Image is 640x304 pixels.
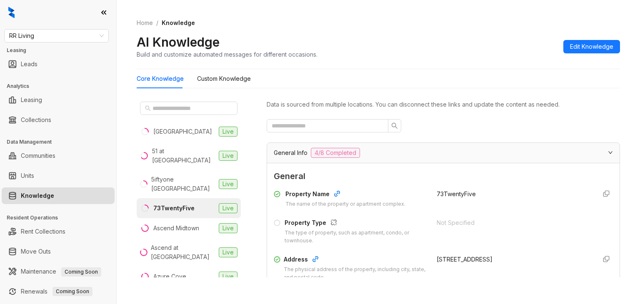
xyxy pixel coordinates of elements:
[52,287,92,296] span: Coming Soon
[61,267,101,277] span: Coming Soon
[137,74,184,83] div: Core Knowledge
[7,47,116,54] h3: Leasing
[151,243,215,262] div: Ascend at [GEOGRAPHIC_DATA]
[21,56,37,72] a: Leads
[21,167,34,184] a: Units
[21,187,54,204] a: Knowledge
[7,82,116,90] h3: Analytics
[2,283,115,300] li: Renewals
[9,30,104,42] span: RR Living
[137,34,220,50] h2: AI Knowledge
[219,151,237,161] span: Live
[2,167,115,184] li: Units
[2,187,115,204] li: Knowledge
[21,147,55,164] a: Communities
[219,203,237,213] span: Live
[2,263,115,280] li: Maintenance
[156,18,158,27] li: /
[153,204,195,213] div: 73TwentyFive
[2,147,115,164] li: Communities
[21,92,42,108] a: Leasing
[2,56,115,72] li: Leads
[284,266,427,282] div: The physical address of the property, including city, state, and postal code.
[219,223,237,233] span: Live
[2,112,115,128] li: Collections
[7,138,116,146] h3: Data Management
[153,224,199,233] div: Ascend Midtown
[219,272,237,282] span: Live
[267,143,620,163] div: General Info4/8 Completed
[162,19,195,26] span: Knowledge
[21,223,65,240] a: Rent Collections
[274,170,613,183] span: General
[135,18,155,27] a: Home
[21,112,51,128] a: Collections
[197,74,251,83] div: Custom Knowledge
[151,175,215,193] div: 5iftyone [GEOGRAPHIC_DATA]
[311,148,360,158] span: 4/8 Completed
[2,243,115,260] li: Move Outs
[7,214,116,222] h3: Resident Operations
[152,147,215,165] div: 51 at [GEOGRAPHIC_DATA]
[219,179,237,189] span: Live
[284,255,427,266] div: Address
[563,40,620,53] button: Edit Knowledge
[267,100,620,109] div: Data is sourced from multiple locations. You can disconnect these links and update the content as...
[437,190,476,197] span: 73TwentyFive
[219,127,237,137] span: Live
[145,105,151,111] span: search
[570,42,613,51] span: Edit Knowledge
[153,127,212,136] div: [GEOGRAPHIC_DATA]
[21,243,51,260] a: Move Outs
[153,272,186,281] div: Azure Cove
[285,200,405,208] div: The name of the property or apartment complex.
[608,150,613,155] span: expanded
[21,283,92,300] a: RenewalsComing Soon
[2,223,115,240] li: Rent Collections
[137,50,317,59] div: Build and customize automated messages for different occasions.
[437,218,590,227] div: Not Specified
[285,218,426,229] div: Property Type
[285,229,426,245] div: The type of property, such as apartment, condo, or townhouse.
[219,247,237,257] span: Live
[391,122,398,129] span: search
[2,92,115,108] li: Leasing
[8,7,15,18] img: logo
[437,255,590,264] div: [STREET_ADDRESS]
[285,189,405,200] div: Property Name
[274,148,307,157] span: General Info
